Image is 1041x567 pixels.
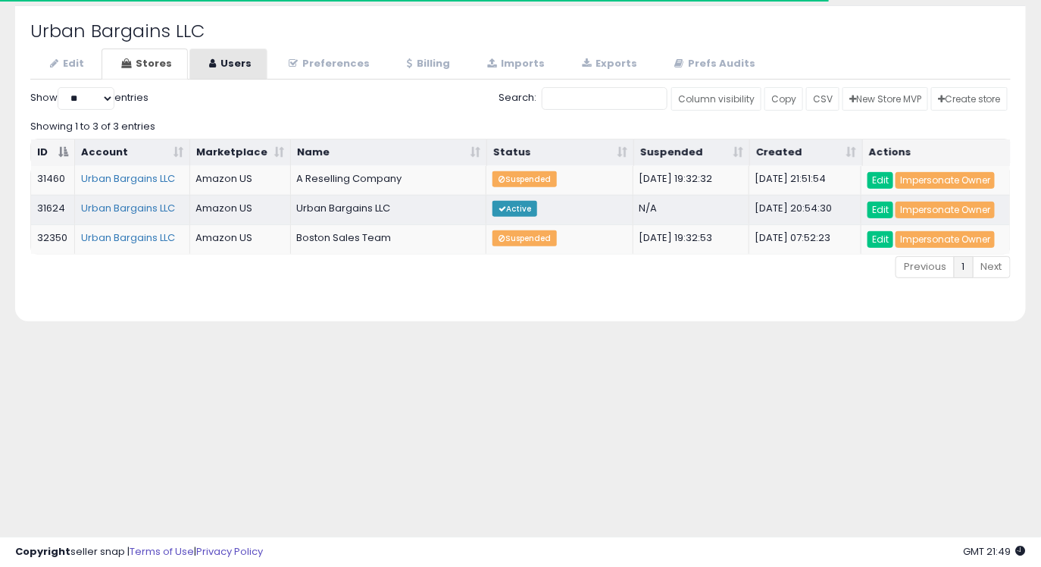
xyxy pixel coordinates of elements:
td: [DATE] 21:51:54 [749,166,862,195]
a: Terms of Use [130,544,194,559]
a: Urban Bargains LLC [81,201,175,215]
input: Search: [542,87,667,110]
a: Imports [467,49,561,80]
a: Edit [30,49,100,80]
div: Showing 1 to 3 of 3 entries [30,114,1011,134]
a: Privacy Policy [196,544,263,559]
td: Amazon US [190,224,291,254]
a: Copy [764,87,803,111]
a: Next [973,256,1011,278]
td: [DATE] 19:32:32 [633,166,749,195]
td: [DATE] 20:54:30 [749,195,862,224]
th: Actions [863,139,1011,167]
span: CSV [813,92,833,105]
span: 2025-10-11 21:49 GMT [964,544,1026,559]
a: Prefs Audits [655,49,771,80]
select: Showentries [58,87,114,110]
div: seller snap | | [15,545,263,559]
a: Column visibility [671,87,761,111]
th: Suspended: activate to sort column ascending [634,139,750,167]
td: 31460 [31,166,75,195]
span: Column visibility [678,92,755,105]
th: Created: activate to sort column ascending [750,139,863,167]
th: Name: activate to sort column ascending [291,139,487,167]
a: Previous [896,256,955,278]
a: 1 [954,256,974,278]
a: Exports [562,49,653,80]
span: Create store [938,92,1001,105]
a: Billing [387,49,466,80]
span: Active [492,201,537,217]
a: Impersonate Owner [896,172,995,189]
td: Boston Sales Team [291,224,486,254]
td: [DATE] 19:32:53 [633,224,749,254]
a: Create store [931,87,1008,111]
span: Suspended [492,171,557,187]
td: Amazon US [190,195,291,224]
th: Account: activate to sort column ascending [75,139,190,167]
a: Preferences [269,49,386,80]
h2: Urban Bargains LLC [30,21,1011,41]
label: Show entries [30,87,148,110]
a: Impersonate Owner [896,231,995,248]
td: Amazon US [190,166,291,195]
span: Copy [771,92,796,105]
a: Impersonate Owner [896,202,995,218]
a: Users [189,49,267,80]
td: 32350 [31,224,75,254]
a: Edit [867,202,893,218]
th: ID: activate to sort column descending [31,139,75,167]
td: [DATE] 07:52:23 [749,224,862,254]
a: Edit [867,231,893,248]
a: Urban Bargains LLC [81,171,175,186]
a: CSV [806,87,839,111]
td: A Reselling Company [291,166,486,195]
th: Status: activate to sort column ascending [487,139,634,167]
td: Urban Bargains LLC [291,195,486,224]
label: Search: [499,87,667,110]
a: New Store MVP [842,87,928,111]
th: Marketplace: activate to sort column ascending [190,139,291,167]
span: Suspended [492,230,557,246]
a: Edit [867,172,893,189]
td: N/A [633,195,749,224]
td: 31624 [31,195,75,224]
span: New Store MVP [849,92,921,105]
a: Stores [102,49,188,80]
a: Urban Bargains LLC [81,230,175,245]
strong: Copyright [15,544,70,559]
